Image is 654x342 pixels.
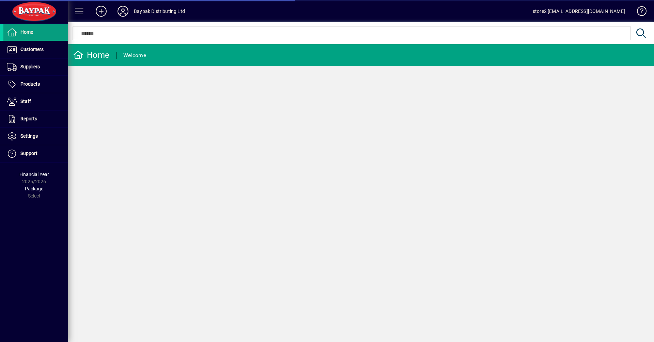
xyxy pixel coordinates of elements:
[90,5,112,17] button: Add
[25,186,43,191] span: Package
[3,41,68,58] a: Customers
[20,133,38,139] span: Settings
[3,76,68,93] a: Products
[3,93,68,110] a: Staff
[112,5,134,17] button: Profile
[3,128,68,145] a: Settings
[533,6,625,17] div: store2 [EMAIL_ADDRESS][DOMAIN_NAME]
[20,99,31,104] span: Staff
[19,172,49,177] span: Financial Year
[20,151,37,156] span: Support
[3,110,68,127] a: Reports
[134,6,185,17] div: Baypak Distributing Ltd
[20,81,40,87] span: Products
[73,50,109,61] div: Home
[3,58,68,75] a: Suppliers
[20,116,37,121] span: Reports
[632,1,645,23] a: Knowledge Base
[20,29,33,35] span: Home
[20,64,40,69] span: Suppliers
[20,47,44,52] span: Customers
[123,50,146,61] div: Welcome
[3,145,68,162] a: Support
